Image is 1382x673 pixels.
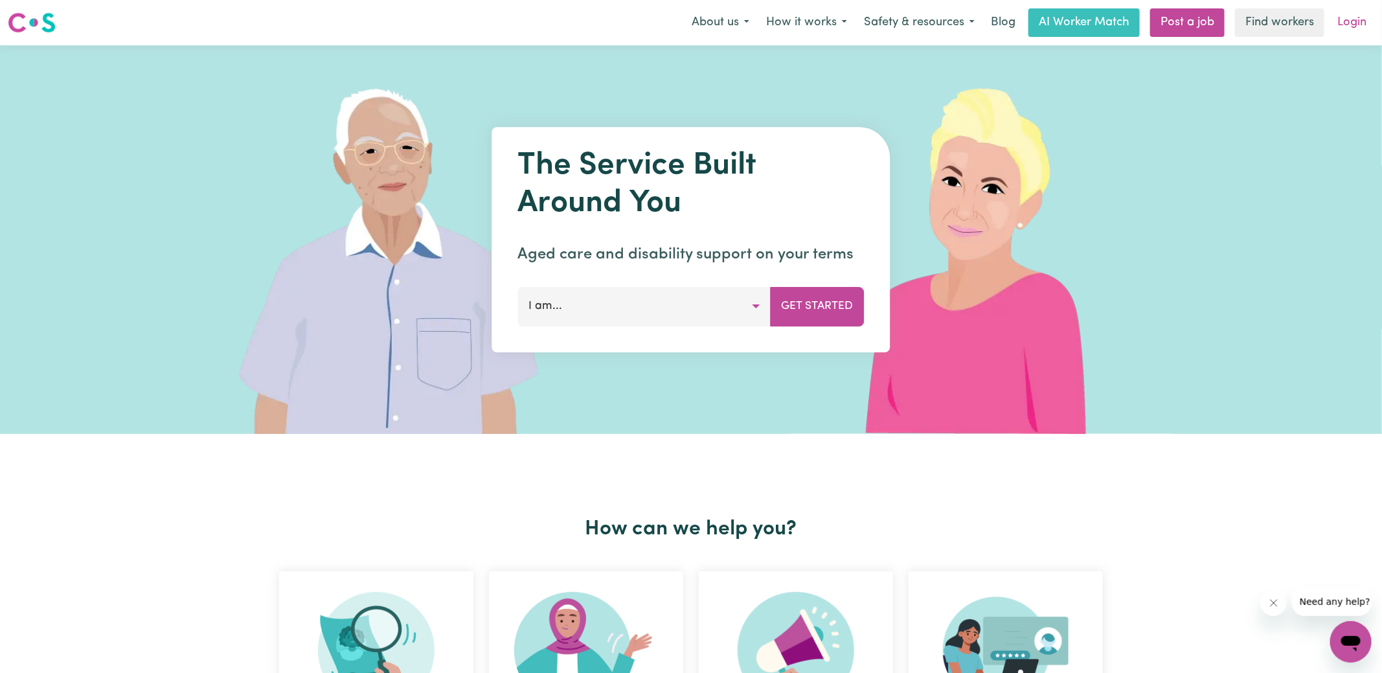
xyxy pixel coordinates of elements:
a: Find workers [1235,8,1324,37]
iframe: Message from company [1292,587,1372,616]
p: Aged care and disability support on your terms [518,243,865,266]
button: Get Started [771,287,865,326]
a: Careseekers logo [8,8,56,38]
h2: How can we help you? [271,517,1111,542]
iframe: Close message [1261,590,1287,616]
a: Login [1330,8,1374,37]
a: Post a job [1150,8,1225,37]
a: AI Worker Match [1028,8,1140,37]
a: Blog [983,8,1023,37]
button: About us [683,9,758,36]
button: Safety & resources [855,9,983,36]
h1: The Service Built Around You [518,148,865,222]
button: I am... [518,287,771,326]
button: How it works [758,9,855,36]
img: Careseekers logo [8,11,56,34]
iframe: Button to launch messaging window [1330,621,1372,663]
